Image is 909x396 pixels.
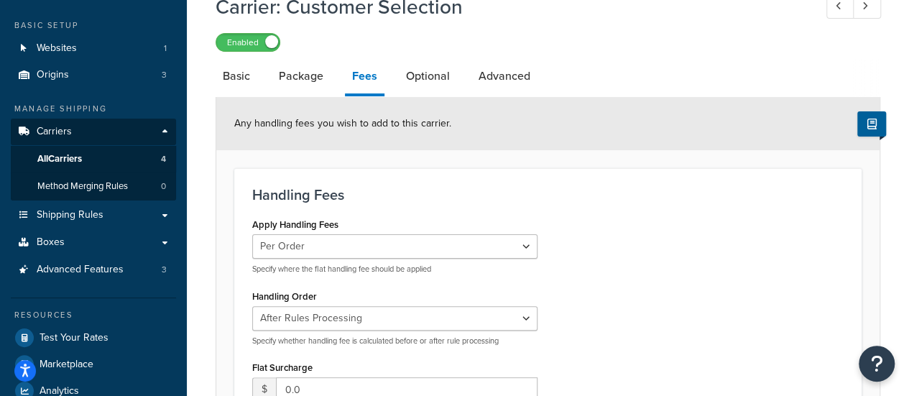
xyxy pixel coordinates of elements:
[11,257,176,283] li: Advanced Features
[252,264,537,275] p: Specify where the flat handling fee should be applied
[252,219,338,230] label: Apply Handling Fees
[471,59,537,93] a: Advanced
[11,119,176,201] li: Carriers
[37,126,72,138] span: Carriers
[11,202,176,229] a: Shipping Rules
[37,180,128,193] span: Method Merging Rules
[37,153,82,165] span: All Carriers
[11,173,176,200] a: Method Merging Rules0
[11,351,176,377] a: Marketplace
[216,59,257,93] a: Basic
[40,332,109,344] span: Test Your Rates
[40,359,93,371] span: Marketplace
[11,325,176,351] a: Test Your Rates
[252,187,844,203] h3: Handling Fees
[164,42,167,55] span: 1
[252,362,313,373] label: Flat Surcharge
[11,173,176,200] li: Method Merging Rules
[37,264,124,276] span: Advanced Features
[162,264,167,276] span: 3
[11,119,176,145] a: Carriers
[161,153,166,165] span: 4
[857,111,886,137] button: Show Help Docs
[37,42,77,55] span: Websites
[11,146,176,172] a: AllCarriers4
[252,291,317,302] label: Handling Order
[859,346,895,382] button: Open Resource Center
[11,257,176,283] a: Advanced Features3
[37,236,65,249] span: Boxes
[37,69,69,81] span: Origins
[11,103,176,115] div: Manage Shipping
[11,229,176,256] a: Boxes
[216,34,280,51] label: Enabled
[161,180,166,193] span: 0
[11,309,176,321] div: Resources
[252,336,537,346] p: Specify whether handling fee is calculated before or after rule processing
[272,59,331,93] a: Package
[37,209,103,221] span: Shipping Rules
[11,62,176,88] a: Origins3
[11,62,176,88] li: Origins
[399,59,457,93] a: Optional
[162,69,167,81] span: 3
[11,35,176,62] li: Websites
[234,116,451,131] span: Any handling fees you wish to add to this carrier.
[11,19,176,32] div: Basic Setup
[11,35,176,62] a: Websites1
[345,59,384,96] a: Fees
